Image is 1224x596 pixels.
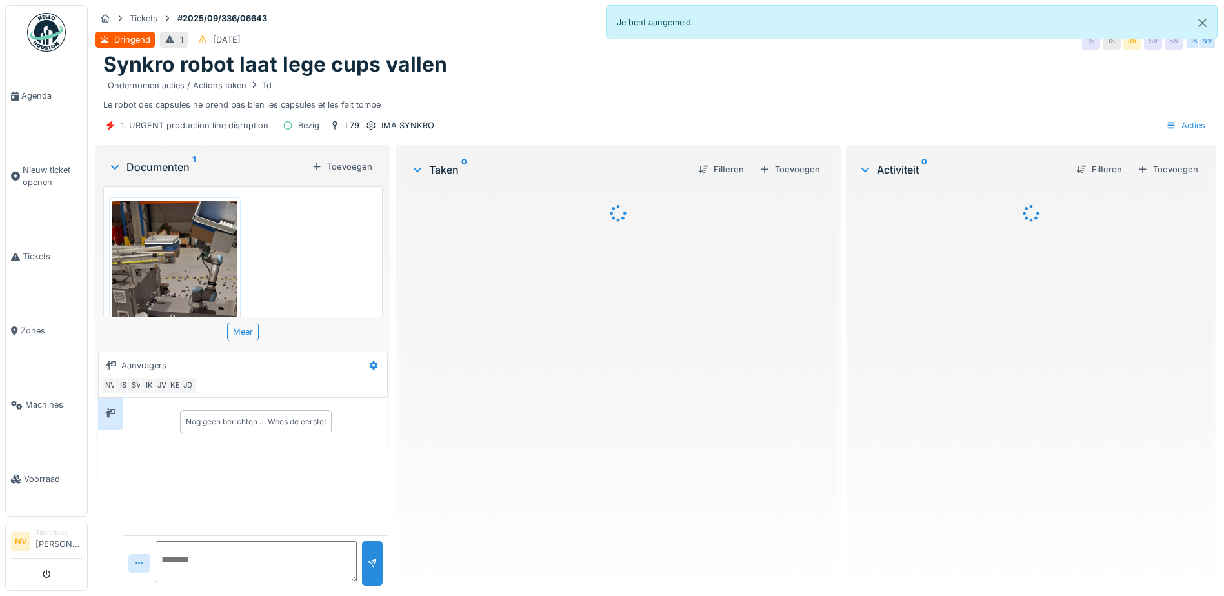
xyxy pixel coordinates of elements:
[21,90,82,102] span: Agenda
[103,52,447,77] h1: Synkro robot laat lege cups vallen
[186,416,326,428] div: Nog geen berichten … Wees de eerste!
[112,201,237,471] img: d4xmozs5gfecawgxmrgvmayuqj7p
[108,79,272,92] div: Ondernomen acties / Actions taken Td
[6,219,87,293] a: Tickets
[1082,32,1100,50] div: IS
[24,473,82,485] span: Voorraad
[153,377,171,395] div: JV
[6,59,87,133] a: Agenda
[121,119,268,132] div: 1. URGENT production line disruption
[1144,32,1162,50] div: SV
[227,323,259,341] div: Meer
[213,34,241,46] div: [DATE]
[6,368,87,442] a: Machines
[859,162,1066,177] div: Activiteit
[23,250,82,263] span: Tickets
[21,324,82,337] span: Zones
[140,377,158,395] div: IK
[35,528,82,537] div: Technicus
[6,442,87,516] a: Voorraad
[1123,32,1141,50] div: JV
[1198,32,1216,50] div: NV
[345,119,359,132] div: L79
[606,5,1218,39] div: Je bent aangemeld.
[298,119,319,132] div: Bezig
[11,532,30,551] li: NV
[101,377,119,395] div: NV
[6,293,87,368] a: Zones
[921,162,927,177] sup: 0
[381,119,434,132] div: IMA SYNKRO
[35,528,82,555] li: [PERSON_NAME]
[1185,32,1203,50] div: IK
[1188,6,1217,40] button: Close
[192,159,196,175] sup: 1
[172,12,272,25] strong: #2025/09/336/06643
[114,377,132,395] div: IS
[1071,161,1127,178] div: Filteren
[1103,32,1121,50] div: IS
[1132,161,1203,178] div: Toevoegen
[6,133,87,219] a: Nieuw ticket openen
[127,377,145,395] div: SV
[27,13,66,52] img: Badge_color-CXgf-gQk.svg
[114,34,150,46] div: Dringend
[23,164,82,188] span: Nieuw ticket openen
[693,161,749,178] div: Filteren
[166,377,184,395] div: KE
[11,528,82,559] a: NV Technicus[PERSON_NAME]
[411,162,688,177] div: Taken
[130,12,157,25] div: Tickets
[1160,116,1211,135] div: Acties
[461,162,467,177] sup: 0
[306,158,377,175] div: Toevoegen
[25,399,82,411] span: Machines
[121,359,166,372] div: Aanvragers
[103,77,1209,111] div: Le robot des capsules ne prend pas bien les capsules et les fait tombe
[179,377,197,395] div: JD
[108,159,306,175] div: Documenten
[754,161,825,178] div: Toevoegen
[1165,32,1183,50] div: SV
[180,34,183,46] div: 1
